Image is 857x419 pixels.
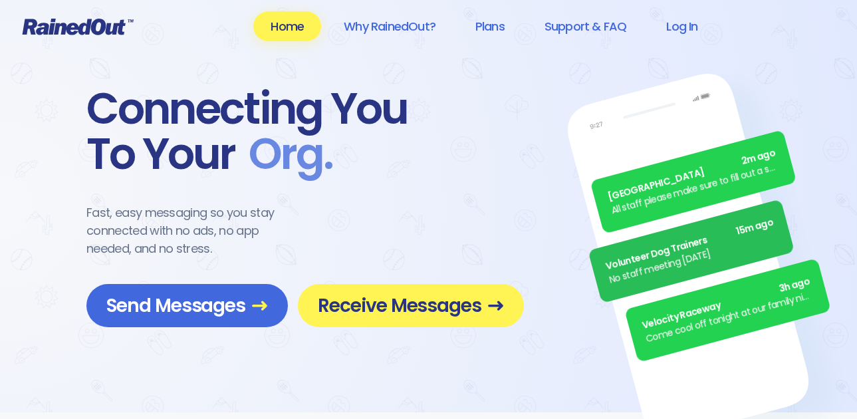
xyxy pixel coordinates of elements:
[318,294,504,317] span: Receive Messages
[777,275,811,297] span: 3h ago
[735,215,775,239] span: 15m ago
[610,160,781,218] div: All staff please make sure to fill out a separate timesheet for the all staff meetings.
[86,284,288,327] a: Send Messages
[235,132,332,177] span: Org .
[644,288,815,347] div: Come cool off tonight at our family night BBQ/cruise. All you can eat food and drinks included! O...
[604,215,775,274] div: Volunteer Dog Trainers
[298,284,524,327] a: Receive Messages
[740,146,777,169] span: 2m ago
[106,294,268,317] span: Send Messages
[458,11,522,41] a: Plans
[641,275,812,333] div: Velocity Raceway
[606,146,777,205] div: [GEOGRAPHIC_DATA]
[326,11,453,41] a: Why RainedOut?
[527,11,644,41] a: Support & FAQ
[253,11,321,41] a: Home
[649,11,715,41] a: Log In
[86,86,524,177] div: Connecting You To Your
[608,229,779,287] div: No staff meeting [DATE]
[86,204,299,257] div: Fast, easy messaging so you stay connected with no ads, no app needed, and no stress.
